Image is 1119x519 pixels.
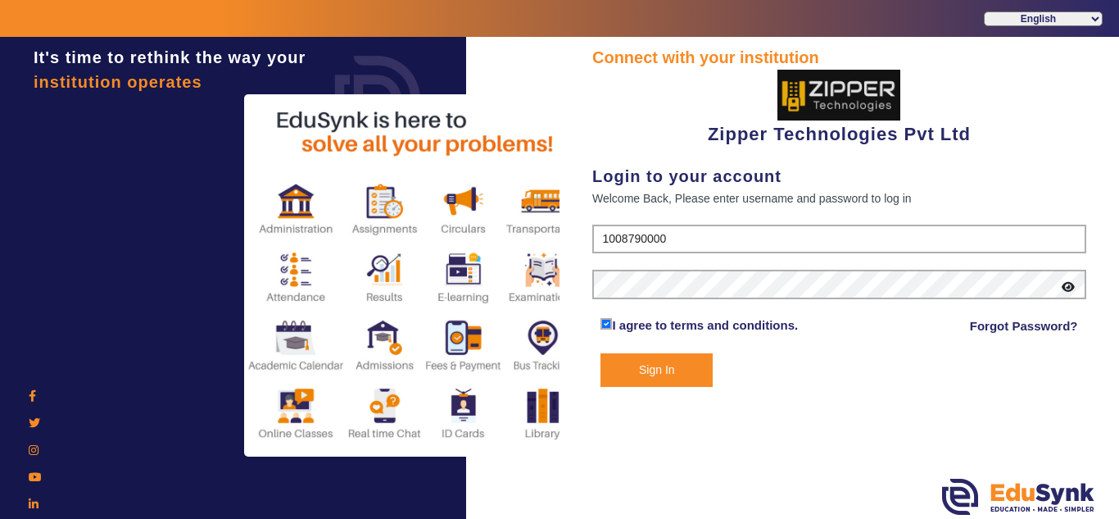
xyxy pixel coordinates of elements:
[592,164,1086,189] div: Login to your account
[34,48,306,66] span: It's time to rethink the way your
[34,73,202,91] span: institution operates
[970,316,1078,336] a: Forgot Password?
[316,37,439,160] img: login.png
[592,189,1086,208] div: Welcome Back, Please enter username and password to log in
[612,318,798,332] a: I agree to terms and conditions.
[592,70,1086,148] div: Zipper Technologies Pvt Ltd
[942,479,1094,515] img: edusynk.png
[592,45,1086,70] div: Connect with your institution
[777,70,900,121] img: 36227e3f-cbf6-4043-b8fc-b5c5f2957d0a
[244,94,588,457] img: login2.png
[600,353,713,387] button: Sign In
[592,225,1086,254] input: User Name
